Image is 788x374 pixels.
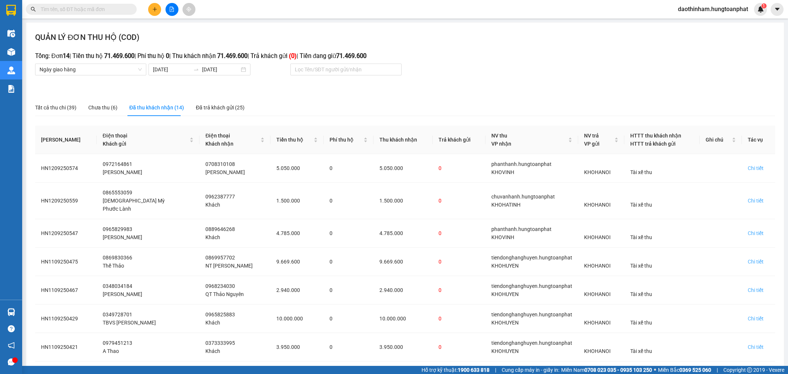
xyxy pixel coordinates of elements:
[630,133,681,139] span: HTTT thu khách nhận
[31,7,36,12] span: search
[103,291,142,297] span: [PERSON_NAME]
[148,3,161,16] button: plus
[748,286,764,294] div: Chi tiết đơn hàng
[103,348,119,354] span: A Thao
[276,197,318,205] div: 1.500.000
[205,312,235,317] span: 0965825883
[7,48,15,56] img: warehouse-icon
[35,31,139,44] h2: QUẢN LÝ ĐƠN THU HỘ (COD)
[630,169,652,175] span: Tài xế thu
[491,263,519,269] span: KHOHUYEN
[35,103,76,112] div: Tất cả thu chi (39)
[35,333,97,361] td: HN1109250421
[103,263,124,269] span: Thế Thảo
[433,126,485,154] th: Trả khách gửi
[103,141,126,147] span: Khách gửi
[276,136,312,144] span: Tiền thu hộ
[373,126,433,154] th: Thu khách nhận
[330,230,332,236] span: 0
[103,255,132,261] span: 0869830366
[439,229,480,237] div: 0
[379,197,427,205] div: 1.500.000
[771,3,784,16] button: caret-down
[276,258,318,266] div: 9.669.600
[103,312,132,317] span: 0349728701
[103,283,132,289] span: 0348034184
[584,202,611,208] span: KHOHANOI
[679,367,711,373] strong: 0369 525 060
[35,276,97,305] td: HN1109250467
[706,136,730,144] span: Ghi chú
[748,229,764,237] div: Chi tiết đơn hàng
[379,229,427,237] div: 4.785.000
[289,52,297,59] b: ( 0 )
[584,367,652,373] strong: 0708 023 035 - 0935 103 250
[439,314,480,323] div: 0
[205,320,220,326] span: Khách
[196,103,245,112] div: Đã trả khách gửi (25)
[330,165,332,171] span: 0
[193,67,199,72] span: swap-right
[491,291,519,297] span: KHOHUYEN
[584,291,611,297] span: KHOHANOI
[630,234,652,240] span: Tài xế thu
[748,164,764,172] div: Chi tiết đơn hàng
[584,133,599,139] span: NV trả
[205,202,220,208] span: Khách
[217,52,248,59] b: 71.469.600
[439,343,480,351] div: 0
[35,219,97,248] td: HN1209250547
[584,263,611,269] span: KHOHANOI
[103,161,132,167] span: 0972164861
[491,348,519,354] span: KHOHUYEN
[584,348,611,354] span: KHOHANOI
[761,3,767,8] sup: 1
[654,368,656,371] span: ⚪️
[202,65,239,74] input: Ngày kết thúc
[330,316,332,322] span: 0
[742,126,775,154] th: Tác vụ
[205,348,220,354] span: Khách
[717,366,718,374] span: |
[379,314,427,323] div: 10.000.000
[7,67,15,74] img: warehouse-icon
[7,308,15,316] img: warehouse-icon
[205,283,235,289] span: 0968234030
[336,52,366,59] b: 71.469.600
[7,85,15,93] img: solution-icon
[763,3,765,8] span: 1
[205,340,235,346] span: 0373333995
[439,197,480,205] div: 0
[495,366,496,374] span: |
[205,169,245,175] span: [PERSON_NAME]
[7,30,15,37] img: warehouse-icon
[35,51,775,61] h3: Tổng: Đơn | Tiền thu hộ | Phí thu hộ | Thu khách nhận | Trả khách gửi | Tiền đang giữ
[186,7,191,12] span: aim
[205,263,253,269] span: NT [PERSON_NAME]
[330,344,332,350] span: 0
[630,263,652,269] span: Tài xế thu
[491,141,511,147] span: VP nhận
[103,226,132,232] span: 0965829983
[774,6,781,13] span: caret-down
[330,198,332,204] span: 0
[6,5,16,16] img: logo-vxr
[8,325,15,332] span: question-circle
[330,287,332,293] span: 0
[458,367,489,373] strong: 1900 633 818
[630,348,652,354] span: Tài xế thu
[205,226,235,232] span: 0889646268
[491,340,572,346] span: tiendonghanghuyen.hungtoanphat
[35,248,97,276] td: HN1109250475
[658,366,711,374] span: Miền Bắc
[35,305,97,333] td: HN1109250429
[630,291,652,297] span: Tài xế thu
[153,65,190,74] input: Ngày bắt đầu
[276,286,318,294] div: 2.940.000
[152,7,157,12] span: plus
[103,198,165,212] span: [DEMOGRAPHIC_DATA] Mỳ Phước Lành
[630,141,676,147] span: HTTT trả khách gửi
[205,194,235,200] span: 0962387777
[205,255,235,261] span: 0869957702
[205,141,233,147] span: Khách nhận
